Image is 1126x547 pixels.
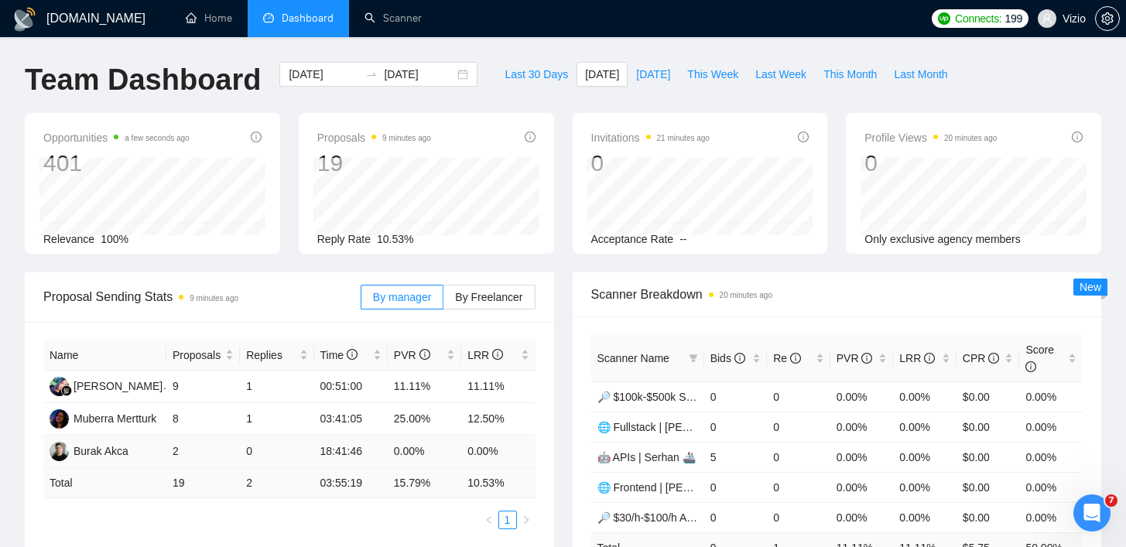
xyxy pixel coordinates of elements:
[591,285,1083,304] span: Scanner Breakdown
[955,10,1001,27] span: Connects:
[517,511,536,529] li: Next Page
[767,472,830,502] td: 0
[944,134,997,142] time: 20 minutes ago
[461,468,535,498] td: 10.53 %
[597,481,755,494] a: 🌐 Frontend | [PERSON_NAME]
[50,377,69,396] img: SM
[166,403,240,436] td: 8
[496,62,577,87] button: Last 30 Days
[240,468,313,498] td: 2
[1025,361,1036,372] span: info-circle
[166,371,240,403] td: 9
[823,66,877,83] span: This Month
[314,403,388,436] td: 03:41:05
[388,468,461,498] td: 15.79 %
[720,291,772,299] time: 20 minutes ago
[957,502,1020,532] td: $0.00
[798,132,809,142] span: info-circle
[455,291,522,303] span: By Freelancer
[347,349,358,360] span: info-circle
[61,385,72,396] img: gigradar-bm.png
[963,352,999,364] span: CPR
[830,412,894,442] td: 0.00%
[492,349,503,360] span: info-circle
[893,472,957,502] td: 0.00%
[686,347,701,370] span: filter
[1019,442,1083,472] td: 0.00%
[246,347,296,364] span: Replies
[893,381,957,412] td: 0.00%
[636,66,670,83] span: [DATE]
[499,511,516,528] a: 1
[893,412,957,442] td: 0.00%
[861,353,872,364] span: info-circle
[687,66,738,83] span: This Week
[747,62,815,87] button: Last Week
[704,381,768,412] td: 0
[1042,13,1052,24] span: user
[43,233,94,245] span: Relevance
[263,12,274,23] span: dashboard
[394,349,430,361] span: PVR
[1095,6,1120,31] button: setting
[365,68,378,80] span: to
[484,515,494,525] span: left
[864,233,1021,245] span: Only exclusive agency members
[505,66,568,83] span: Last 30 Days
[597,451,696,463] a: 🤖 APIs | Serhan 🚢
[773,352,801,364] span: Re
[186,12,232,25] a: homeHome
[679,62,747,87] button: This Week
[1005,10,1022,27] span: 199
[50,412,156,424] a: MMMuberra Mertturk
[957,472,1020,502] td: $0.00
[1072,132,1083,142] span: info-circle
[790,353,801,364] span: info-circle
[384,66,454,83] input: End date
[388,436,461,468] td: 0.00%
[988,353,999,364] span: info-circle
[419,349,430,360] span: info-circle
[377,233,413,245] span: 10.53%
[240,371,313,403] td: 1
[755,66,806,83] span: Last Week
[1019,381,1083,412] td: 0.00%
[43,128,190,147] span: Opportunities
[704,412,768,442] td: 0
[577,62,628,87] button: [DATE]
[591,128,710,147] span: Invitations
[480,511,498,529] button: left
[628,62,679,87] button: [DATE]
[317,233,371,245] span: Reply Rate
[899,352,935,364] span: LRR
[1073,494,1111,532] iframe: Intercom live chat
[365,68,378,80] span: swap-right
[74,443,128,460] div: Burak Akca
[938,12,950,25] img: upwork-logo.png
[1095,12,1120,25] a: setting
[830,472,894,502] td: 0.00%
[373,291,431,303] span: By manager
[240,436,313,468] td: 0
[74,410,156,427] div: Muberra Mertturk
[957,412,1020,442] td: $0.00
[657,134,710,142] time: 21 minutes ago
[837,352,873,364] span: PVR
[767,502,830,532] td: 0
[190,294,238,303] time: 9 minutes ago
[240,403,313,436] td: 1
[1019,502,1083,532] td: 0.00%
[166,436,240,468] td: 2
[734,353,745,364] span: info-circle
[43,287,361,306] span: Proposal Sending Stats
[815,62,885,87] button: This Month
[173,347,222,364] span: Proposals
[364,12,422,25] a: searchScanner
[885,62,956,87] button: Last Month
[522,515,531,525] span: right
[689,354,698,363] span: filter
[591,149,710,178] div: 0
[830,442,894,472] td: 0.00%
[50,379,163,391] a: SM[PERSON_NAME]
